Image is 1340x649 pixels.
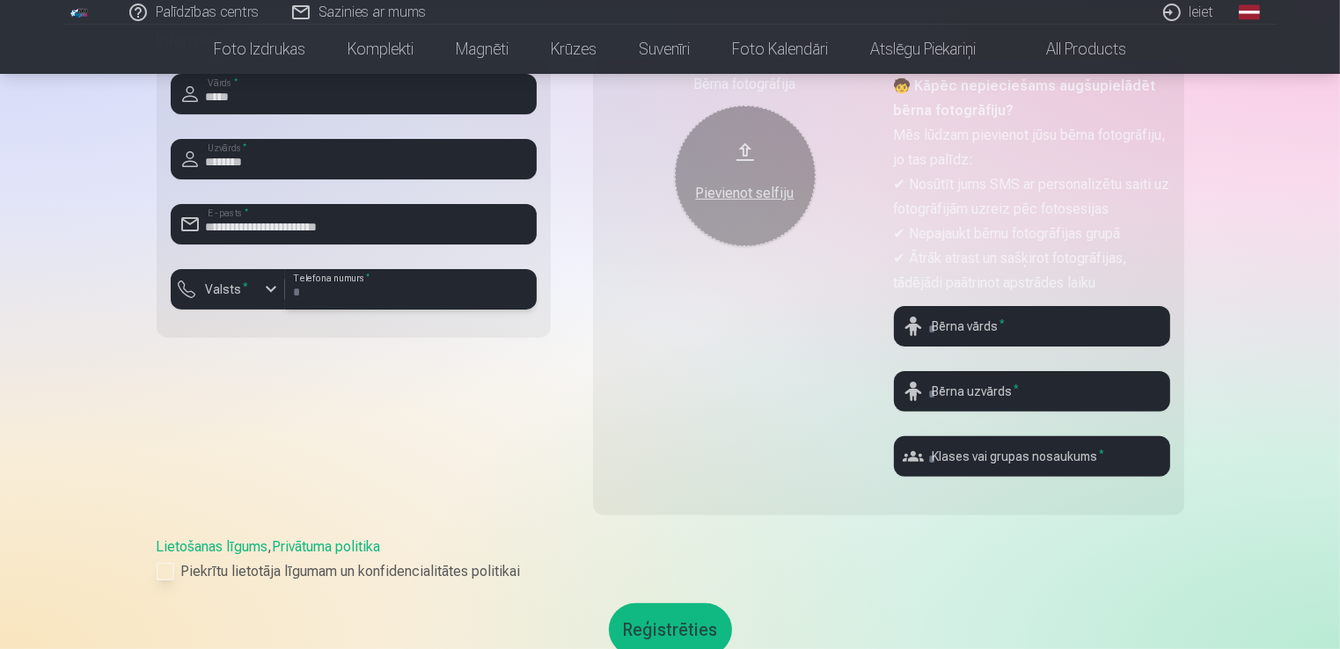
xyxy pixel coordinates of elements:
[326,25,435,74] a: Komplekti
[199,281,256,298] label: Valsts
[997,25,1147,74] a: All products
[894,172,1170,222] p: ✔ Nosūtīt jums SMS ar personalizētu saiti uz fotogrāfijām uzreiz pēc fotosesijas
[530,25,618,74] a: Krūzes
[157,538,268,555] a: Lietošanas līgums
[70,7,90,18] img: /fa1
[849,25,997,74] a: Atslēgu piekariņi
[193,25,326,74] a: Foto izdrukas
[171,269,285,310] button: Valsts*
[675,106,816,246] button: Pievienot selfiju
[607,74,883,95] div: Bērna fotogrāfija
[692,183,798,204] div: Pievienot selfiju
[894,77,1156,119] strong: 🧒 Kāpēc nepieciešams augšupielādēt bērna fotogrāfiju?
[711,25,849,74] a: Foto kalendāri
[618,25,711,74] a: Suvenīri
[435,25,530,74] a: Magnēti
[157,561,1184,582] label: Piekrītu lietotāja līgumam un konfidencialitātes politikai
[273,538,381,555] a: Privātuma politika
[894,123,1170,172] p: Mēs lūdzam pievienot jūsu bērna fotogrāfiju, jo tas palīdz:
[894,246,1170,295] p: ✔ Ātrāk atrast un sašķirot fotogrāfijas, tādējādi paātrinot apstrādes laiku
[157,536,1184,582] div: ,
[894,222,1170,246] p: ✔ Nepajaukt bērnu fotogrāfijas grupā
